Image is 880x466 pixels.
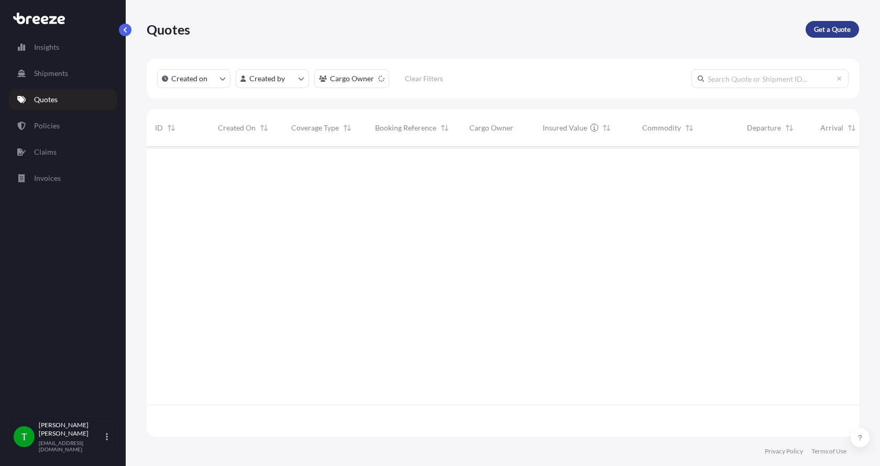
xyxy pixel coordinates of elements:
button: Sort [258,122,270,134]
input: Search Quote or Shipment ID... [691,69,849,88]
button: Clear Filters [394,70,453,87]
a: Policies [9,115,117,136]
p: Shipments [34,68,68,79]
span: Cargo Owner [469,123,513,133]
p: Quotes [34,94,58,105]
button: cargoOwner Filter options [314,69,389,88]
a: Privacy Policy [765,447,803,456]
a: Terms of Use [811,447,846,456]
span: Booking Reference [375,123,436,133]
span: Commodity [642,123,681,133]
p: Created by [249,73,285,84]
button: Sort [683,122,696,134]
a: Insights [9,37,117,58]
p: Clear Filters [405,73,443,84]
button: createdBy Filter options [236,69,309,88]
span: Insured Value [543,123,587,133]
p: Get a Quote [814,24,851,35]
a: Get a Quote [806,21,859,38]
p: Invoices [34,173,61,183]
button: Sort [845,122,858,134]
button: Sort [165,122,178,134]
span: Departure [747,123,781,133]
p: Quotes [147,21,190,38]
p: Created on [171,73,207,84]
span: Created On [218,123,256,133]
button: Sort [600,122,613,134]
p: Policies [34,121,60,131]
span: T [21,431,27,442]
button: Sort [341,122,354,134]
span: Coverage Type [291,123,339,133]
p: Cargo Owner [330,73,374,84]
a: Quotes [9,89,117,110]
button: Sort [783,122,796,134]
span: ID [155,123,163,133]
a: Shipments [9,63,117,84]
button: createdOn Filter options [157,69,230,88]
a: Claims [9,142,117,162]
button: Sort [438,122,451,134]
span: Arrival [820,123,843,133]
a: Invoices [9,168,117,189]
p: [PERSON_NAME] [PERSON_NAME] [39,421,104,438]
p: [EMAIL_ADDRESS][DOMAIN_NAME] [39,440,104,452]
p: Claims [34,147,57,157]
p: Insights [34,42,59,52]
